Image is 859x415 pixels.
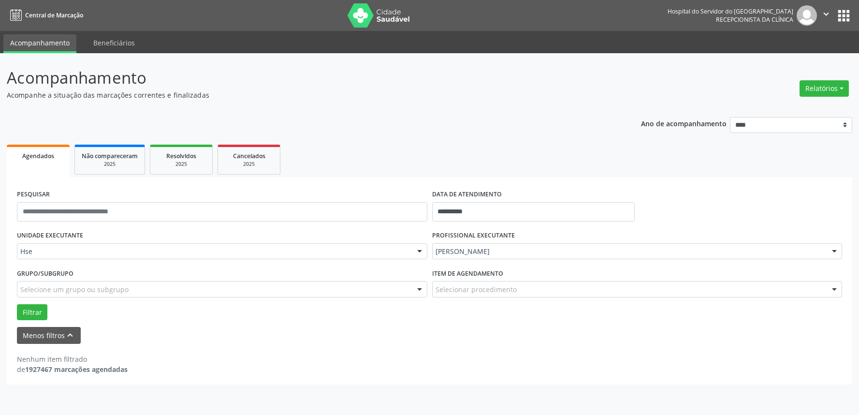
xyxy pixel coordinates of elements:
[17,327,81,344] button: Menos filtroskeyboard_arrow_up
[7,66,598,90] p: Acompanhamento
[22,152,54,160] span: Agendados
[20,284,129,295] span: Selecione um grupo ou subgrupo
[25,365,128,374] strong: 1927467 marcações agendadas
[17,228,83,243] label: UNIDADE EXECUTANTE
[797,5,817,26] img: img
[17,187,50,202] label: PESQUISAR
[817,5,835,26] button: 
[641,117,727,129] p: Ano de acompanhamento
[17,364,128,374] div: de
[432,187,502,202] label: DATA DE ATENDIMENTO
[668,7,793,15] div: Hospital do Servidor do [GEOGRAPHIC_DATA]
[87,34,142,51] a: Beneficiários
[800,80,849,97] button: Relatórios
[716,15,793,24] span: Recepcionista da clínica
[7,90,598,100] p: Acompanhe a situação das marcações correntes e finalizadas
[821,9,831,19] i: 
[835,7,852,24] button: apps
[436,247,823,256] span: [PERSON_NAME]
[17,304,47,321] button: Filtrar
[25,11,83,19] span: Central de Marcação
[157,161,205,168] div: 2025
[225,161,273,168] div: 2025
[20,247,408,256] span: Hse
[432,266,503,281] label: Item de agendamento
[432,228,515,243] label: PROFISSIONAL EXECUTANTE
[166,152,196,160] span: Resolvidos
[436,284,517,295] span: Selecionar procedimento
[17,266,73,281] label: Grupo/Subgrupo
[233,152,265,160] span: Cancelados
[17,354,128,364] div: Nenhum item filtrado
[7,7,83,23] a: Central de Marcação
[82,152,138,160] span: Não compareceram
[3,34,76,53] a: Acompanhamento
[82,161,138,168] div: 2025
[65,330,75,341] i: keyboard_arrow_up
